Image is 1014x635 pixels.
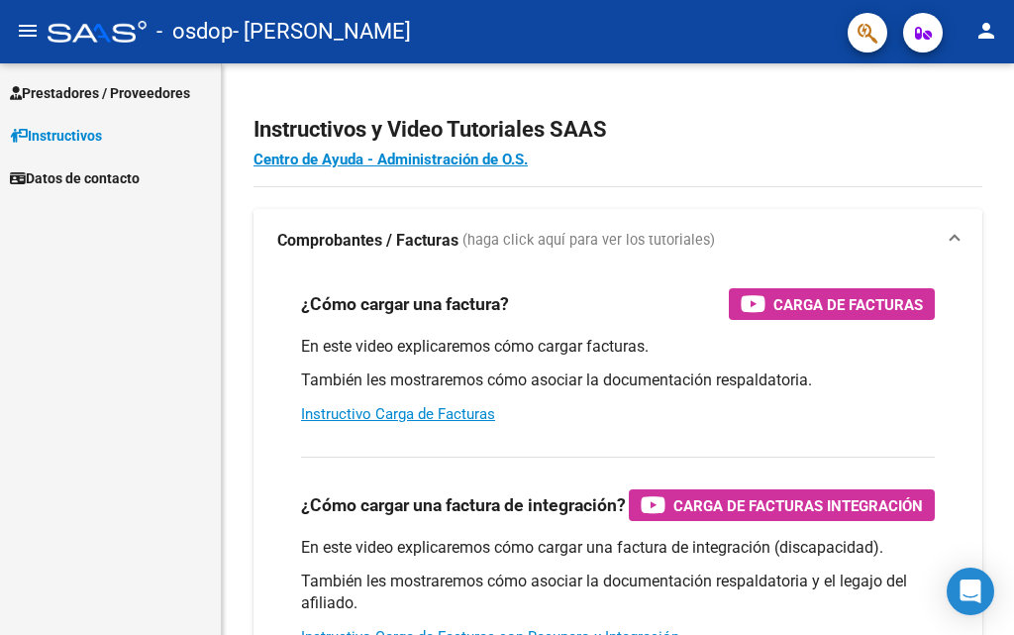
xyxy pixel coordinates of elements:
[253,151,528,168] a: Centro de Ayuda - Administración de O.S.
[277,230,458,252] strong: Comprobantes / Facturas
[947,568,994,615] div: Open Intercom Messenger
[301,370,935,391] p: También les mostraremos cómo asociar la documentación respaldatoria.
[253,209,982,272] mat-expansion-panel-header: Comprobantes / Facturas (haga click aquí para ver los tutoriales)
[673,493,923,518] span: Carga de Facturas Integración
[301,537,935,559] p: En este video explicaremos cómo cargar una factura de integración (discapacidad).
[629,489,935,521] button: Carga de Facturas Integración
[729,288,935,320] button: Carga de Facturas
[10,82,190,104] span: Prestadores / Proveedores
[773,292,923,317] span: Carga de Facturas
[253,111,982,149] h2: Instructivos y Video Tutoriales SAAS
[301,405,495,423] a: Instructivo Carga de Facturas
[301,290,509,318] h3: ¿Cómo cargar una factura?
[974,19,998,43] mat-icon: person
[301,491,626,519] h3: ¿Cómo cargar una factura de integración?
[10,167,140,189] span: Datos de contacto
[301,571,935,614] p: También les mostraremos cómo asociar la documentación respaldatoria y el legajo del afiliado.
[10,125,102,147] span: Instructivos
[233,10,411,53] span: - [PERSON_NAME]
[301,336,935,358] p: En este video explicaremos cómo cargar facturas.
[462,230,715,252] span: (haga click aquí para ver los tutoriales)
[16,19,40,43] mat-icon: menu
[156,10,233,53] span: - osdop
